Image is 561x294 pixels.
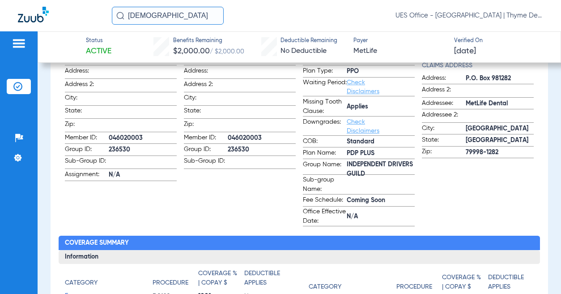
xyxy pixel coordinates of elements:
span: Waiting Period: [303,78,347,96]
span: Sub-Group ID: [184,156,228,169]
span: UES Office - [GEOGRAPHIC_DATA] | Thyme Dental Care [395,11,543,20]
h4: Deductible Applies [488,273,529,292]
span: State: [184,106,228,118]
span: Addressee: [422,99,466,109]
span: Address 2: [184,80,228,92]
span: State: [422,135,466,146]
span: Payer [353,37,446,45]
h4: Category [65,278,98,288]
h4: Procedure [153,278,188,288]
span: P.O. Box 981282 [466,74,534,83]
span: Fee Schedule: [303,195,347,206]
a: Check Disclaimers [347,79,379,95]
span: Member ID: [184,133,228,144]
span: Applies [347,102,415,112]
span: Status [86,37,111,45]
span: No Deductible [280,48,327,55]
span: Deductible Remaining [280,37,337,45]
span: Address 2: [422,85,466,97]
span: 236530 [109,145,177,155]
span: 046020003 [228,134,296,143]
span: City: [184,93,228,105]
h4: Procedure [396,282,432,292]
span: N/A [347,212,415,221]
span: Group Name: [303,160,347,174]
span: Coming Soon [347,196,415,205]
span: Zip: [422,147,466,158]
span: Plan Type: [303,66,347,77]
img: Search Icon [116,12,124,20]
iframe: Chat Widget [516,251,561,294]
span: Sub-Group ID: [65,156,109,169]
span: Standard [347,137,415,147]
span: [DATE] [454,46,476,57]
img: hamburger-icon [12,38,26,49]
span: Verified On [454,37,547,45]
h4: Coverage % | Copay $ [198,269,239,288]
span: 236530 [228,145,296,155]
span: State: [65,106,109,118]
span: Office Effective Date: [303,207,347,226]
span: Group ID: [184,145,228,156]
h4: Category [309,282,341,292]
span: Group ID: [65,145,109,156]
span: Address: [422,73,466,84]
span: COB: [303,137,347,147]
a: Check Disclaimers [347,119,379,134]
span: Sub-group Name: [303,175,347,194]
span: City: [422,124,466,134]
span: N/A [109,170,177,180]
span: PPO [347,67,415,76]
app-breakdown-title: Coverage % | Copay $ [198,269,244,291]
app-breakdown-title: Deductible Applies [244,269,290,291]
span: Plan Name: [303,148,347,159]
span: Address: [65,66,109,78]
span: $2,000.00 [173,47,210,55]
span: [GEOGRAPHIC_DATA] [466,124,534,134]
h4: Coverage % | Copay $ [442,273,483,292]
img: Zuub Logo [18,7,49,22]
span: Downgrades: [303,117,347,135]
span: 79998-1282 [466,148,534,157]
span: [GEOGRAPHIC_DATA] [466,136,534,145]
span: 046020003 [109,134,177,143]
span: PDP PLUS [347,149,415,158]
h4: Claims Address [422,61,534,70]
span: Address: [184,66,228,78]
span: Assignment: [65,170,109,181]
span: Address 2: [65,80,109,92]
span: MetLife [353,46,446,57]
span: INDEPENDENT DRIVERS GUILD [347,165,415,174]
span: City: [65,93,109,105]
h2: Coverage Summary [59,236,540,250]
span: MetLife Dental [466,99,534,108]
app-breakdown-title: Procedure [153,269,198,291]
span: Zip: [65,120,109,132]
span: Active [86,46,111,57]
span: Benefits Remaining [173,37,244,45]
span: Addressee 2: [422,110,466,122]
app-breakdown-title: Category [65,269,153,291]
span: / $2,000.00 [210,48,244,55]
span: Zip: [184,120,228,132]
span: Missing Tooth Clause: [303,97,347,116]
h3: Information [59,250,540,264]
h4: Deductible Applies [244,269,285,288]
span: Member ID: [65,133,109,144]
input: Search for patients [112,7,224,25]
